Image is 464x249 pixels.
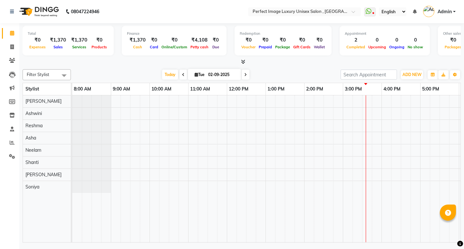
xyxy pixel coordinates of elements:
a: 12:00 PM [227,84,250,94]
span: Wallet [312,45,326,49]
div: ₹4,108 [189,36,210,44]
div: 0 [406,36,425,44]
a: 5:00 PM [420,84,441,94]
span: Package [274,45,292,49]
div: ₹0 [148,36,160,44]
span: ADD NEW [402,72,421,77]
a: 9:00 AM [111,84,132,94]
div: ₹0 [292,36,312,44]
div: ₹1,370 [127,36,148,44]
img: Admin [423,6,434,17]
span: [PERSON_NAME] [25,98,62,104]
span: Neelam [25,147,41,153]
div: ₹0 [240,36,257,44]
div: ₹0 [28,36,47,44]
div: Appointment [345,31,425,36]
iframe: chat widget [437,223,458,243]
span: Packages [443,45,463,49]
div: ₹0 [312,36,326,44]
span: Petty cash [189,45,210,49]
a: 10:00 AM [150,84,173,94]
span: Asha [25,135,36,141]
span: Tue [193,72,206,77]
span: Today [162,70,178,80]
a: 8:00 AM [72,84,93,94]
span: Soniya [25,184,39,190]
a: 11:00 AM [188,84,212,94]
div: 2 [345,36,367,44]
span: No show [406,45,425,49]
span: Gift Cards [292,45,312,49]
span: Voucher [240,45,257,49]
div: ₹1,370 [69,36,90,44]
input: 2025-09-02 [206,70,238,80]
span: Cash [131,45,144,49]
span: Online/Custom [160,45,189,49]
div: 0 [367,36,388,44]
div: ₹0 [274,36,292,44]
span: Upcoming [367,45,388,49]
span: Completed [345,45,367,49]
span: Products [90,45,109,49]
a: 1:00 PM [266,84,286,94]
span: Stylist [25,86,39,92]
span: Ongoing [388,45,406,49]
a: 4:00 PM [382,84,402,94]
a: 3:00 PM [343,84,363,94]
b: 08047224946 [71,3,99,21]
span: Due [211,45,221,49]
div: ₹0 [443,36,463,44]
input: Search Appointment [341,70,397,80]
span: Services [71,45,88,49]
span: Admin [438,8,452,15]
img: logo [16,3,61,21]
div: ₹0 [257,36,274,44]
div: ₹0 [90,36,109,44]
div: Total [28,31,109,36]
div: 0 [388,36,406,44]
div: ₹0 [160,36,189,44]
div: ₹1,370 [47,36,69,44]
span: [PERSON_NAME] [25,172,62,177]
span: Ashwini [25,110,42,116]
span: Card [148,45,160,49]
div: ₹0 [210,36,221,44]
span: Expenses [28,45,47,49]
button: ADD NEW [401,70,423,79]
span: Reshma [25,123,43,129]
span: Sales [52,45,64,49]
div: Finance [127,31,221,36]
span: Shanti [25,159,39,165]
div: Redemption [240,31,326,36]
span: Prepaid [257,45,274,49]
span: Filter Stylist [27,72,49,77]
a: 2:00 PM [304,84,325,94]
